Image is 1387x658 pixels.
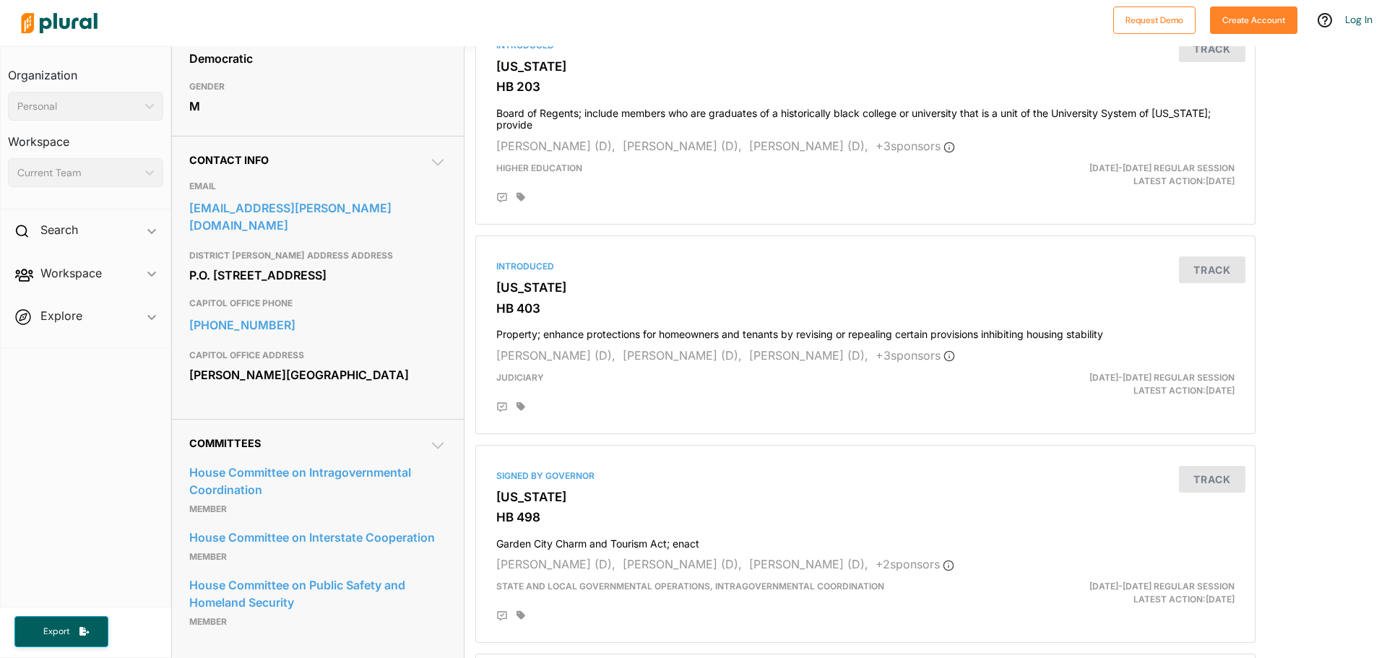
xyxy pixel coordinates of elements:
span: + 3 sponsor s [876,139,955,153]
h4: Property; enhance protections for homeowners and tenants by revising or repealing certain provisi... [496,321,1235,341]
h3: Organization [8,54,163,86]
div: Latest Action: [DATE] [992,162,1245,188]
span: Higher Education [496,163,582,173]
p: Member [189,548,446,566]
div: Add Position Statement [496,402,508,413]
div: Add tags [517,610,525,620]
div: Add Position Statement [496,610,508,622]
h3: GENDER [189,78,446,95]
span: + 2 sponsor s [876,557,954,571]
span: [DATE]-[DATE] Regular Session [1089,163,1235,173]
div: Democratic [189,48,446,69]
div: Personal [17,99,139,114]
h4: Garden City Charm and Tourism Act; enact [496,531,1235,550]
div: Latest Action: [DATE] [992,371,1245,397]
div: [PERSON_NAME][GEOGRAPHIC_DATA] [189,364,446,386]
span: State and Local Governmental Operations, Intragovernmental Coordination [496,581,884,592]
h3: HB 498 [496,510,1235,524]
span: [PERSON_NAME] (D), [496,139,615,153]
a: House Committee on Intragovernmental Coordination [189,462,446,501]
span: [DATE]-[DATE] Regular Session [1089,581,1235,592]
button: Export [14,616,108,647]
div: Introduced [496,260,1235,273]
a: [EMAIL_ADDRESS][PERSON_NAME][DOMAIN_NAME] [189,197,446,236]
button: Track [1179,35,1245,62]
div: Signed by Governor [496,469,1235,482]
span: [PERSON_NAME] (D), [623,139,742,153]
h3: EMAIL [189,178,446,195]
div: M [189,95,446,117]
a: Request Demo [1113,12,1196,27]
button: Track [1179,256,1245,283]
h3: HB 203 [496,79,1235,94]
h4: Board of Regents; include members who are graduates of a historically black college or university... [496,100,1235,132]
a: [PHONE_NUMBER] [189,314,446,336]
span: [PERSON_NAME] (D), [749,557,868,571]
h3: CAPITOL OFFICE ADDRESS [189,347,446,364]
span: Contact Info [189,154,269,166]
h3: HB 403 [496,301,1235,316]
span: Export [33,625,79,638]
span: Committees [189,437,261,449]
a: House Committee on Public Safety and Homeland Security [189,574,446,613]
h3: Workspace [8,121,163,152]
button: Create Account [1210,7,1297,34]
span: [PERSON_NAME] (D), [496,348,615,363]
a: Create Account [1210,12,1297,27]
h3: [US_STATE] [496,59,1235,74]
h3: [US_STATE] [496,490,1235,504]
span: [PERSON_NAME] (D), [623,348,742,363]
div: Current Team [17,165,139,181]
span: [PERSON_NAME] (D), [623,557,742,571]
h2: Search [40,222,78,238]
div: P.O. [STREET_ADDRESS] [189,264,446,286]
div: Latest Action: [DATE] [992,580,1245,606]
span: [PERSON_NAME] (D), [749,348,868,363]
a: House Committee on Interstate Cooperation [189,527,446,548]
div: Add tags [517,402,525,412]
button: Track [1179,466,1245,493]
h3: CAPITOL OFFICE PHONE [189,295,446,312]
h3: DISTRICT [PERSON_NAME] ADDRESS ADDRESS [189,247,446,264]
span: + 3 sponsor s [876,348,955,363]
span: [PERSON_NAME] (D), [496,557,615,571]
div: Add Position Statement [496,192,508,204]
span: [DATE]-[DATE] Regular Session [1089,372,1235,383]
button: Request Demo [1113,7,1196,34]
a: Log In [1345,13,1373,26]
h3: [US_STATE] [496,280,1235,295]
p: Member [189,501,446,518]
div: Add tags [517,192,525,202]
p: Member [189,613,446,631]
span: [PERSON_NAME] (D), [749,139,868,153]
span: Judiciary [496,372,544,383]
